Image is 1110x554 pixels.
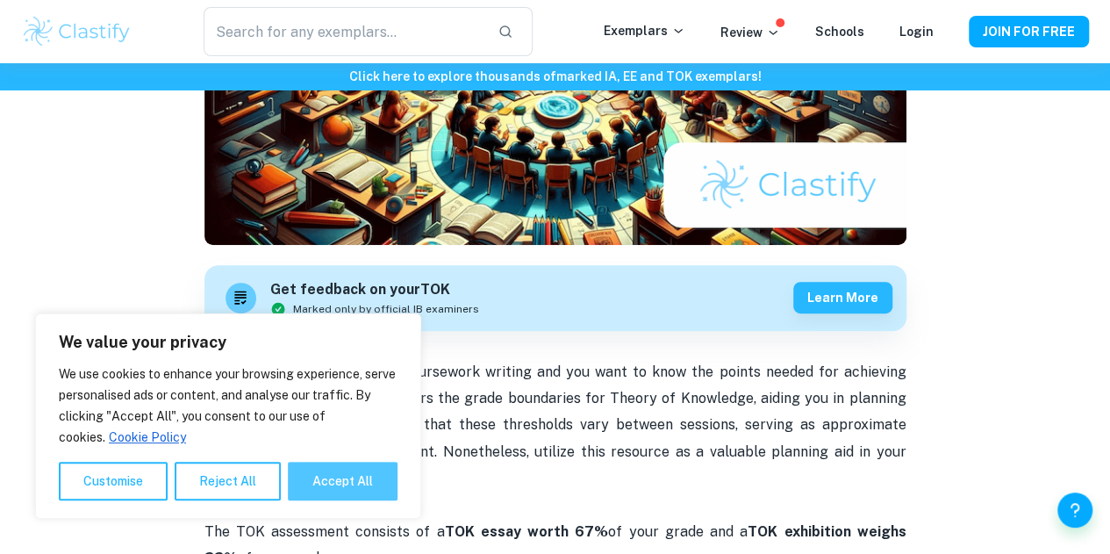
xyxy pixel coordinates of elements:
p: Review [720,23,780,42]
p: Exemplars [604,21,685,40]
input: Search for any exemplars... [204,7,484,56]
h6: Get feedback on your TOK [270,279,479,301]
button: Learn more [793,282,892,313]
button: Customise [59,462,168,500]
span: Marked only by official IB examiners [293,301,479,317]
div: We value your privacy [35,313,421,519]
p: Are you strategizing your IB coursework writing and you want to know the points needed for achiev... [204,359,906,519]
a: Cookie Policy [108,429,187,445]
a: Login [899,25,934,39]
img: Clastify logo [21,14,132,49]
button: JOIN FOR FREE [969,16,1089,47]
button: Accept All [288,462,397,500]
p: We use cookies to enhance your browsing experience, serve personalised ads or content, and analys... [59,363,397,448]
a: Schools [815,25,864,39]
a: Get feedback on yourTOKMarked only by official IB examinersLearn more [204,265,906,331]
button: Reject All [175,462,281,500]
p: We value your privacy [59,332,397,353]
button: Help and Feedback [1057,493,1092,528]
h6: Click here to explore thousands of marked IA, EE and TOK exemplars ! [4,67,1106,86]
strong: TOK essay worth 67% [445,523,609,540]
